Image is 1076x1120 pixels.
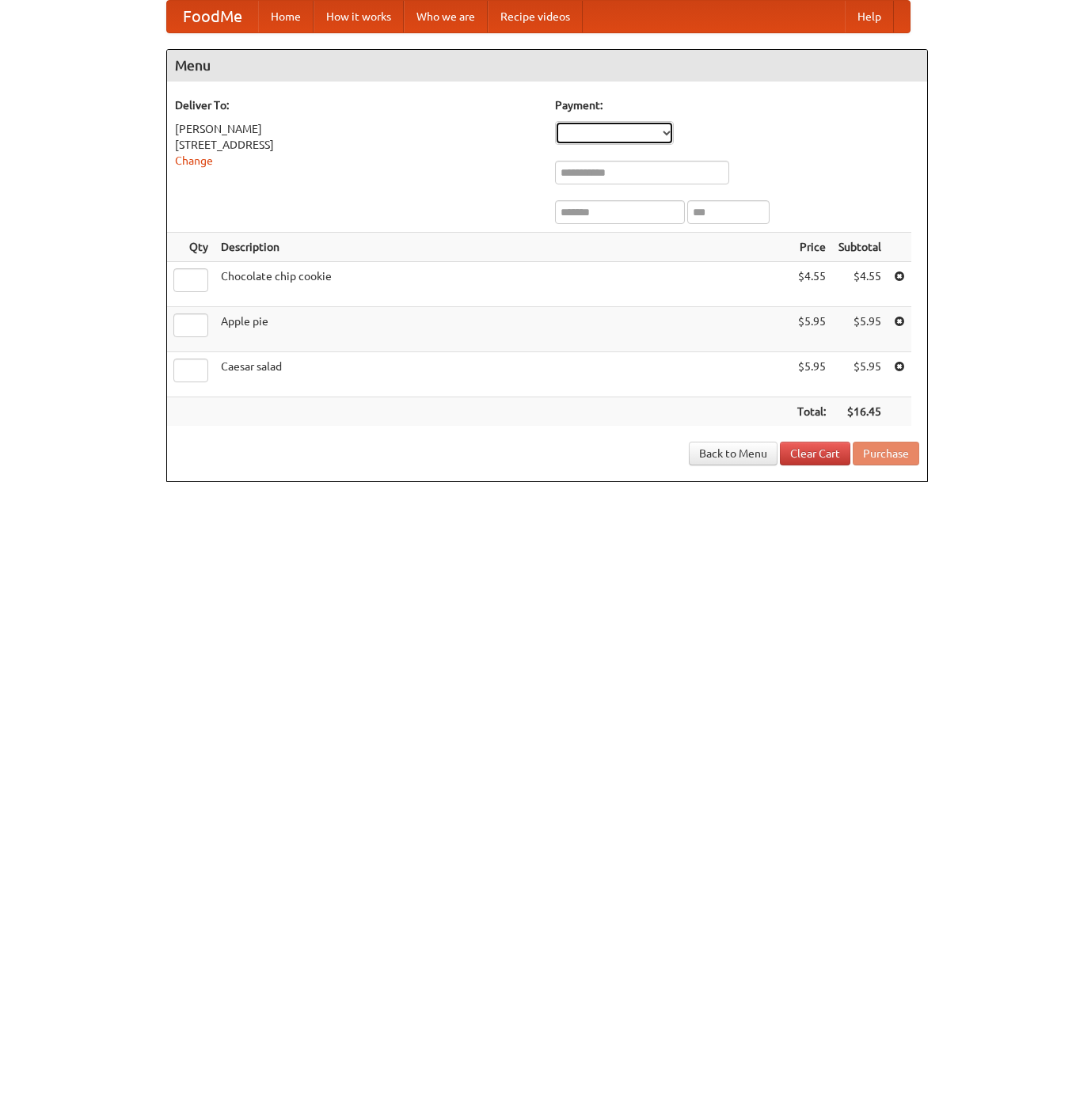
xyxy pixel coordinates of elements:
a: Recipe videos [488,1,583,32]
th: $16.45 [832,397,888,427]
td: Apple pie [215,307,791,352]
h5: Deliver To: [175,97,539,113]
a: Back to Menu [689,442,778,465]
th: Description [215,233,791,262]
td: Caesar salad [215,352,791,397]
button: Purchase [853,442,919,465]
td: $4.55 [791,262,832,307]
td: $5.95 [832,307,888,352]
td: $4.55 [832,262,888,307]
a: Who we are [404,1,488,32]
a: Home [258,1,314,32]
h4: Menu [167,50,927,82]
a: Clear Cart [780,442,850,465]
th: Price [791,233,832,262]
a: FoodMe [167,1,258,32]
th: Qty [167,233,215,262]
div: [PERSON_NAME] [175,121,539,137]
a: Change [175,154,213,167]
td: Chocolate chip cookie [215,262,791,307]
td: $5.95 [791,352,832,397]
h5: Payment: [555,97,919,113]
td: $5.95 [832,352,888,397]
a: Help [845,1,894,32]
div: [STREET_ADDRESS] [175,137,539,153]
th: Subtotal [832,233,888,262]
a: How it works [314,1,404,32]
th: Total: [791,397,832,427]
td: $5.95 [791,307,832,352]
